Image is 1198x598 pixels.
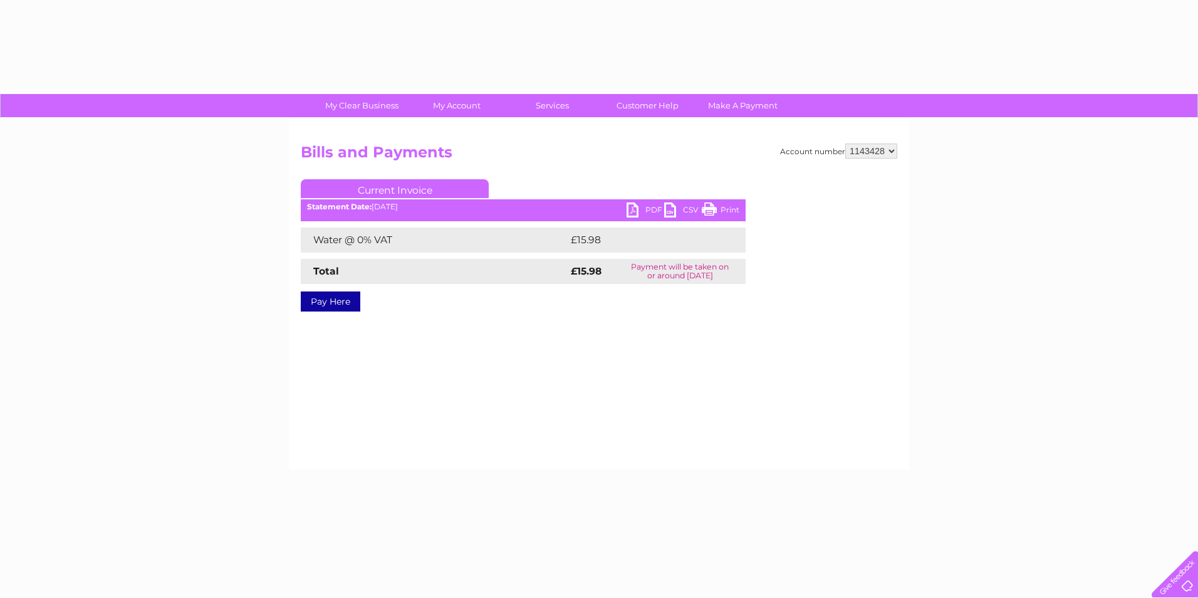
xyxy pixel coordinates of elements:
[501,94,604,117] a: Services
[702,202,739,221] a: Print
[614,259,746,284] td: Payment will be taken on or around [DATE]
[627,202,664,221] a: PDF
[691,94,794,117] a: Make A Payment
[664,202,702,221] a: CSV
[307,202,372,211] b: Statement Date:
[313,265,339,277] strong: Total
[301,291,360,312] a: Pay Here
[568,228,719,253] td: £15.98
[301,179,489,198] a: Current Invoice
[301,228,568,253] td: Water @ 0% VAT
[310,94,414,117] a: My Clear Business
[301,202,746,211] div: [DATE]
[571,265,602,277] strong: £15.98
[405,94,509,117] a: My Account
[780,144,897,159] div: Account number
[596,94,699,117] a: Customer Help
[301,144,897,167] h2: Bills and Payments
